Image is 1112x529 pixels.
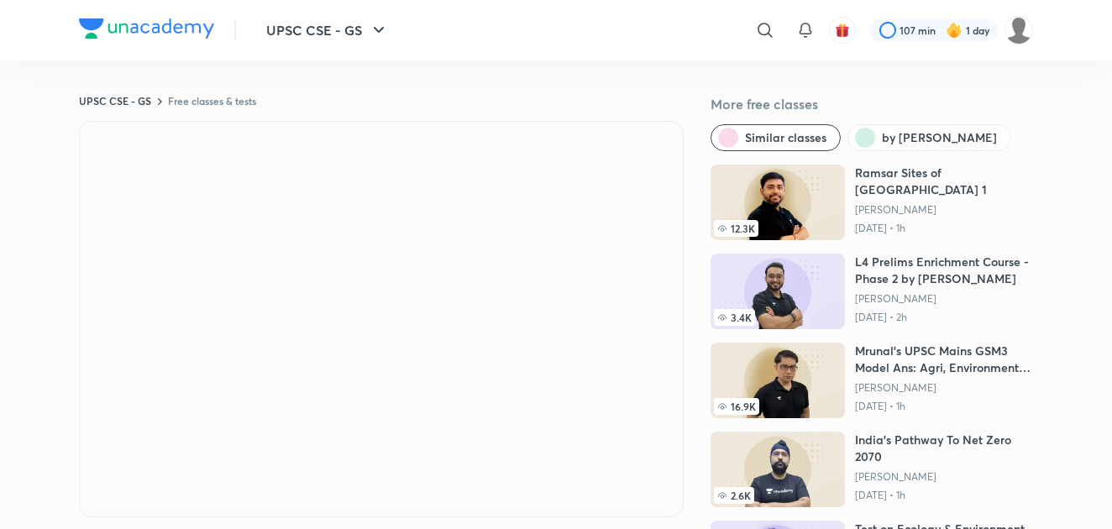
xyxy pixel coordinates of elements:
button: avatar [829,17,856,44]
a: [PERSON_NAME] [855,203,1033,217]
h6: India’s Pathway To Net Zero 2070 [855,432,1033,465]
h6: Ramsar Sites of [GEOGRAPHIC_DATA] 1 [855,165,1033,198]
a: [PERSON_NAME] [855,381,1033,395]
h6: L4 Prelims Enrichment Course - Phase 2 by [PERSON_NAME] [855,254,1033,287]
a: UPSC CSE - GS [79,94,151,107]
a: Free classes & tests [168,94,256,107]
img: Satyam Raj [1004,16,1033,45]
button: by Sudarshan Gurjar [847,124,1011,151]
p: [DATE] • 1h [855,400,1033,413]
p: [DATE] • 1h [855,489,1033,502]
button: Similar classes [711,124,841,151]
h6: Mrunal's UPSC Mains GSM3 Model Ans: Agri, Environment (2021) [855,343,1033,376]
a: [PERSON_NAME] [855,292,1033,306]
p: [DATE] • 2h [855,311,1033,324]
span: 2.6K [714,487,754,504]
a: [PERSON_NAME] [855,470,1033,484]
img: avatar [835,23,850,38]
img: streak [946,22,963,39]
button: UPSC CSE - GS [256,13,399,47]
span: 12.3K [714,220,758,237]
h5: More free classes [711,94,1033,114]
span: 3.4K [714,309,755,326]
a: Company Logo [79,18,214,43]
img: Company Logo [79,18,214,39]
span: Similar classes [745,129,826,146]
span: by Sudarshan Gurjar [882,129,997,146]
iframe: Class [80,122,683,516]
p: [DATE] • 1h [855,222,1033,235]
span: 16.9K [714,398,759,415]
